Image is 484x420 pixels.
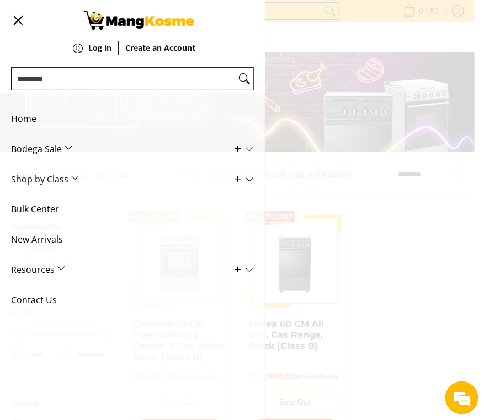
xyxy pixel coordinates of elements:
[88,42,111,53] strong: Log in
[11,255,254,285] a: Resources
[125,42,195,53] strong: Create an Account
[84,11,194,30] img: Gas Cookers &amp; Rangehood l Mang Kosme: Home Appliances Warehouse Sale | Page 2
[11,104,237,134] span: Home
[11,224,254,255] a: New Arrivals
[11,164,237,195] span: Shop by Class
[11,134,254,164] a: Bodega Sale
[236,68,253,90] button: Search
[57,62,185,76] div: Chat with us now
[6,301,210,340] textarea: Type your message and hit 'Enter'
[88,44,111,68] a: Log in
[11,104,254,134] a: Home
[11,285,254,315] a: Contact Us
[11,194,254,224] a: Bulk Center
[11,224,237,255] span: New Arrivals
[11,255,237,285] span: Resources
[11,164,254,195] a: Shop by Class
[11,134,237,164] span: Bodega Sale
[181,6,208,32] div: Minimize live chat window
[125,44,195,68] a: Create an Account
[64,139,152,250] span: We're online!
[11,194,237,224] span: Bulk Center
[11,285,237,315] span: Contact Us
